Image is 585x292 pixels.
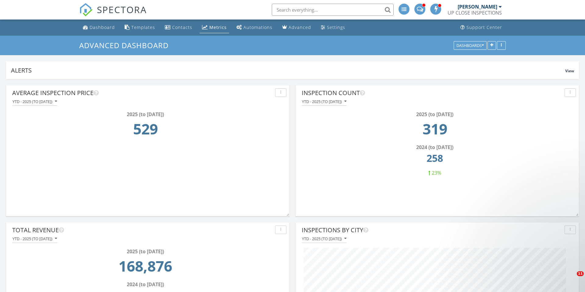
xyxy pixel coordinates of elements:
[303,151,566,169] td: 258
[12,226,273,235] div: Total Revenue
[303,111,566,118] div: 2025 (to [DATE])
[456,43,484,48] div: Dashboards
[12,98,57,106] button: YTD - 2025 (to [DATE])
[131,24,155,30] div: Templates
[289,24,311,30] div: Advanced
[209,24,227,30] div: Metrics
[90,24,115,30] div: Dashboard
[302,88,562,98] div: Inspection Count
[318,22,348,33] a: Settings
[12,235,57,243] button: YTD - 2025 (to [DATE])
[577,271,584,276] span: 11
[14,118,277,144] td: 529.39
[243,24,272,30] div: Automations
[12,88,273,98] div: Average Inspection Price
[162,22,195,33] a: Contacts
[302,99,346,104] div: YTD - 2025 (to [DATE])
[303,118,566,144] td: 319
[122,22,158,33] a: Templates
[172,24,192,30] div: Contacts
[280,22,314,33] a: Advanced
[466,24,502,30] div: Support Center
[79,40,174,50] a: Advanced Dashboard
[303,144,566,151] div: 2024 (to [DATE])
[302,235,347,243] button: YTD - 2025 (to [DATE])
[200,22,229,33] a: Metrics
[12,99,57,104] div: YTD - 2025 (to [DATE])
[234,22,275,33] a: Automations (Advanced)
[432,169,441,176] span: 23%
[565,68,574,73] span: View
[302,226,562,235] div: Inspections by city
[11,66,565,74] div: Alerts
[79,3,93,16] img: The Best Home Inspection Software - Spectora
[458,22,505,33] a: Support Center
[14,248,277,255] div: 2025 (to [DATE])
[302,237,346,241] div: YTD - 2025 (to [DATE])
[327,24,345,30] div: Settings
[458,4,497,10] div: [PERSON_NAME]
[14,281,277,288] div: 2024 (to [DATE])
[97,3,147,16] span: SPECTORA
[12,237,57,241] div: YTD - 2025 (to [DATE])
[80,22,117,33] a: Dashboard
[14,255,277,281] td: 168876.0
[454,41,487,50] button: Dashboards
[448,10,502,16] div: UP CLOSE INSPECTIONS
[79,8,147,21] a: SPECTORA
[564,271,579,286] iframe: Intercom live chat
[302,98,347,106] button: YTD - 2025 (to [DATE])
[14,111,277,118] div: 2025 (to [DATE])
[272,4,394,16] input: Search everything...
